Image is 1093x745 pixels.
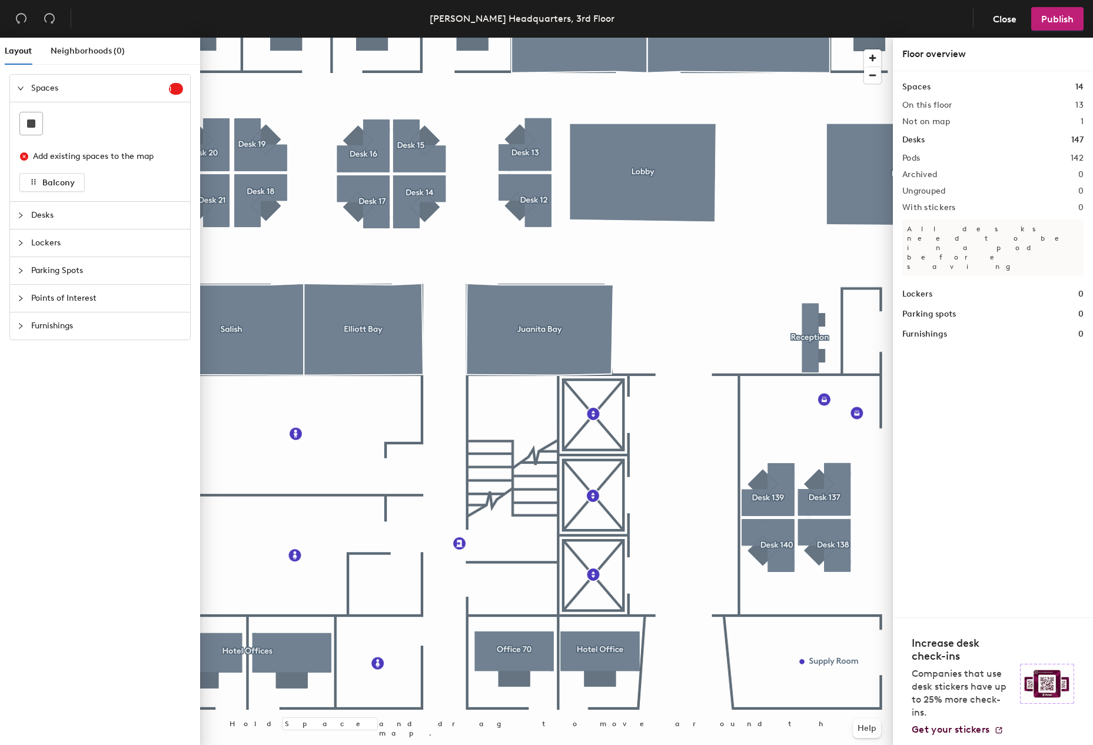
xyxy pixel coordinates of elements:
h2: On this floor [902,101,952,110]
span: Lockers [31,230,183,257]
h2: 0 [1078,170,1084,179]
span: collapsed [17,267,24,274]
p: Companies that use desk stickers have up to 25% more check-ins. [912,667,1013,719]
button: Undo (⌘ + Z) [9,7,33,31]
button: Redo (⌘ + ⇧ + Z) [38,7,61,31]
span: undo [15,12,27,24]
span: Parking Spots [31,257,183,284]
button: Balcony [19,173,85,192]
h1: 147 [1071,134,1084,147]
h2: Pods [902,154,920,163]
span: collapsed [17,240,24,247]
span: Balcony [42,178,75,188]
h4: Increase desk check-ins [912,637,1013,663]
span: collapsed [17,295,24,302]
h2: 13 [1075,101,1084,110]
span: Furnishings [31,312,183,340]
span: close-circle [20,152,28,161]
span: 1 [169,85,183,93]
span: expanded [17,85,24,92]
span: Neighborhoods (0) [51,46,125,56]
h2: 0 [1078,203,1084,212]
h2: Ungrouped [902,187,946,196]
h1: 14 [1075,81,1084,94]
span: Publish [1041,14,1074,25]
h1: Parking spots [902,308,956,321]
div: Add existing spaces to the map [33,150,173,163]
span: collapsed [17,322,24,330]
h2: 0 [1078,187,1084,196]
img: Sticker logo [1020,664,1074,704]
p: All desks need to be in a pod before saving [902,219,1084,276]
a: Get your stickers [912,724,1004,736]
h1: Spaces [902,81,931,94]
h1: 0 [1078,308,1084,321]
span: Desks [31,202,183,229]
button: Publish [1031,7,1084,31]
h1: Furnishings [902,328,947,341]
div: Floor overview [902,47,1084,61]
h2: 1 [1081,117,1084,127]
span: Close [993,14,1016,25]
h1: Lockers [902,288,932,301]
h1: Desks [902,134,925,147]
h2: 142 [1071,154,1084,163]
span: collapsed [17,212,24,219]
span: Layout [5,46,32,56]
h1: 0 [1078,328,1084,341]
h2: Archived [902,170,937,179]
h2: With stickers [902,203,956,212]
span: Spaces [31,75,169,102]
div: [PERSON_NAME] Headquarters, 3rd Floor [430,11,614,26]
button: Help [853,719,881,738]
h1: 0 [1078,288,1084,301]
sup: 1 [169,83,183,95]
button: Close [983,7,1026,31]
h2: Not on map [902,117,950,127]
span: Get your stickers [912,724,989,735]
span: Points of Interest [31,285,183,312]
